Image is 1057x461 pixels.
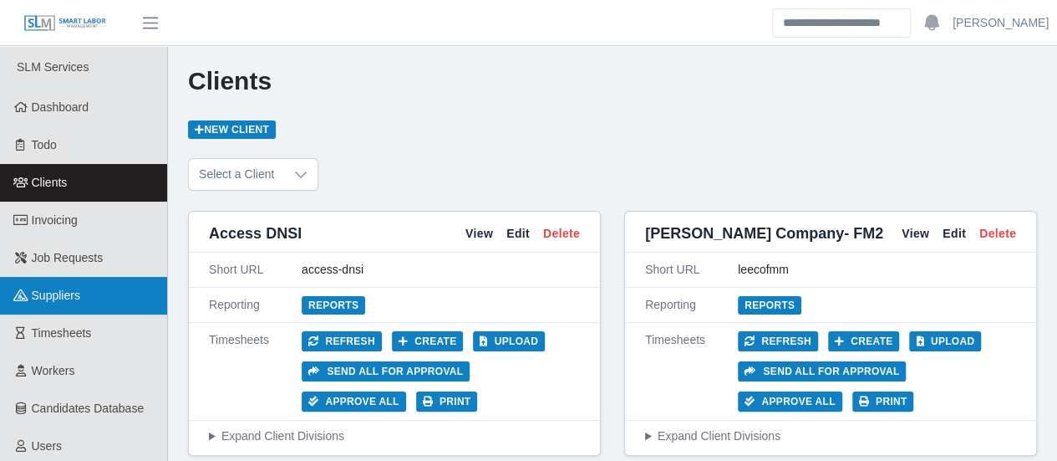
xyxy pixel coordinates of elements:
[32,138,57,151] span: Todo
[645,331,738,412] div: Timesheets
[32,364,75,377] span: Workers
[189,159,284,190] span: Select a Client
[645,428,1016,445] summary: Expand Client Divisions
[543,225,580,243] a: Delete
[465,225,493,243] a: View
[32,289,80,302] span: Suppliers
[772,8,911,38] input: Search
[828,331,900,351] button: Create
[32,326,92,340] span: Timesheets
[209,296,302,314] div: Reporting
[209,331,302,412] div: Timesheets
[738,261,1016,279] div: leecofmm
[506,225,530,243] a: Edit
[32,213,78,227] span: Invoicing
[979,225,1016,243] a: Delete
[32,100,89,114] span: Dashboard
[23,14,107,33] img: SLM Logo
[738,392,842,412] button: Approve All
[302,261,580,279] div: access-dnsi
[473,331,545,351] button: Upload
[209,261,302,279] div: Short URL
[953,14,1049,32] a: [PERSON_NAME]
[943,225,966,243] a: Edit
[209,222,302,245] span: Access DNSI
[738,331,818,351] button: Refresh
[416,392,478,412] button: Print
[188,120,276,139] a: New Client
[909,331,981,351] button: Upload
[32,439,63,453] span: Users
[738,296,801,315] a: Reports
[392,331,464,351] button: Create
[302,361,470,382] button: Send all for approval
[188,66,1037,96] h1: Clients
[852,392,914,412] button: Print
[32,176,68,189] span: Clients
[302,331,382,351] button: Refresh
[209,428,580,445] summary: Expand Client Divisions
[738,361,906,382] button: Send all for approval
[17,60,89,74] span: SLM Services
[302,296,365,315] a: Reports
[645,296,738,314] div: Reporting
[302,392,406,412] button: Approve All
[32,251,104,264] span: Job Requests
[645,261,738,279] div: Short URL
[645,222,883,245] span: [PERSON_NAME] Company- FM2
[32,402,145,415] span: Candidates Database
[902,225,929,243] a: View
